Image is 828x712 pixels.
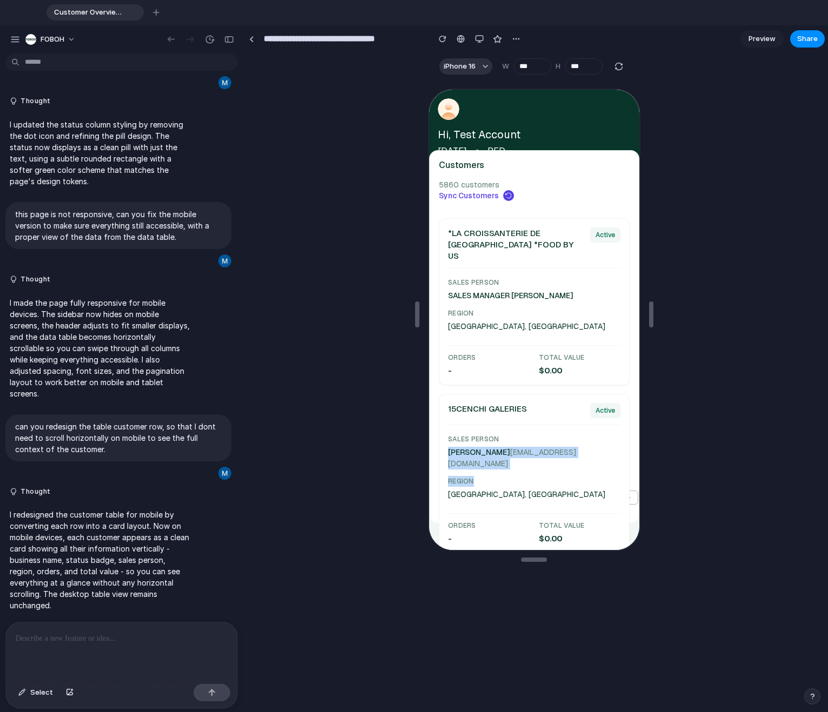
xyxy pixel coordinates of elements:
p: can you redesign the table customer row, so that I dont need to scroll horizontally on mobile to ... [15,421,222,455]
a: Preview [740,30,784,48]
p: this page is not responsive, can you fix the mobile version to make sure everything still accessi... [15,209,222,243]
h2: Customers [10,70,201,81]
span: Orders [19,263,101,273]
span: - [19,276,101,286]
img: defaultUser.svg [9,9,30,30]
span: Hi, Test Account [9,37,91,53]
button: iPhone 16 [439,58,492,75]
button: Share [790,30,825,48]
p: I made the page fully responsive for mobile devices. The sidebar now hides on mobile screens, the... [10,297,190,399]
button: Select [13,684,58,701]
label: SALES MANAGER [PERSON_NAME] [19,201,144,210]
span: $0.00 [110,444,192,454]
h3: 5860 customers [10,90,201,100]
span: Region [19,218,191,229]
span: Active [166,315,186,326]
span: Select [30,687,53,698]
span: $0.00 [110,276,192,286]
h3: 15CENCHI GALERIES [19,313,155,325]
span: Share [797,33,818,44]
span: [GEOGRAPHIC_DATA], [GEOGRAPHIC_DATA] [19,231,191,243]
span: [GEOGRAPHIC_DATA], [GEOGRAPHIC_DATA] [19,399,191,411]
span: Preview [749,33,776,44]
span: Total Value [110,263,192,273]
p: I redesigned the customer table for mobile by converting each row into a card layout. Now on mobi... [10,509,190,611]
span: Active [166,140,186,151]
label: W [502,61,509,72]
span: Orders [19,431,101,441]
span: Customer Overview Dashboard Update [50,7,126,18]
p: I updated the status column styling by removing the dot icon and refining the pill design. The st... [10,119,190,187]
div: Customer Overview Dashboard Update [46,4,144,21]
label: [PERSON_NAME] [19,358,81,367]
h3: *LA CROISSANTERIE DE [GEOGRAPHIC_DATA] *FOOD BY US [19,138,155,172]
span: iPhone 16 [444,61,476,72]
button: Sync Customers [10,100,85,111]
span: Total Value [110,431,192,441]
span: FOBOH [41,34,64,45]
span: Region [19,386,191,397]
span: Sales Person [19,187,191,198]
p: PFD [58,55,76,68]
button: FOBOH [21,31,81,48]
label: H [556,61,560,72]
p: [DATE] [9,55,38,68]
span: Sync Customers [10,100,70,111]
label: [EMAIL_ADDRESS][DOMAIN_NAME] [19,358,147,378]
span: - [19,444,101,454]
span: Sales Person [19,344,191,355]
